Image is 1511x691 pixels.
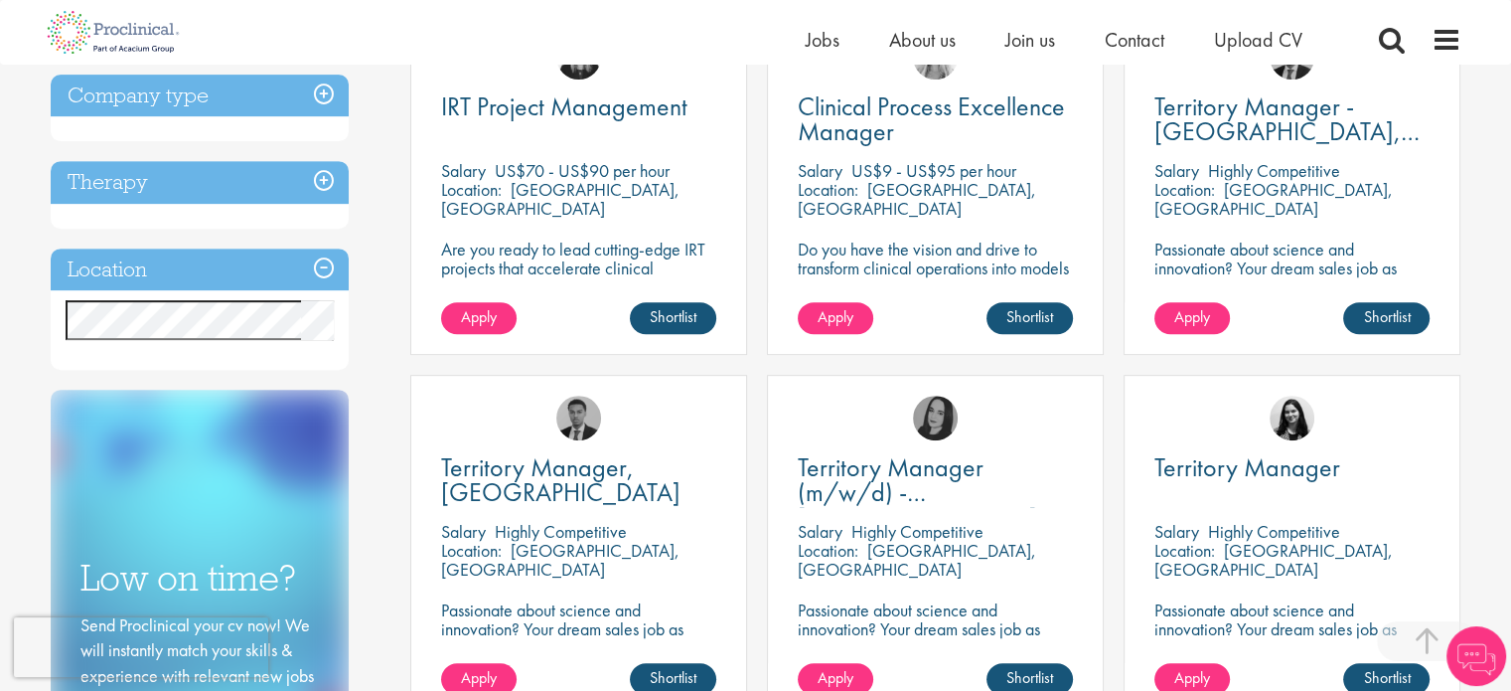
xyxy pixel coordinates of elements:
p: Highly Competitive [1208,520,1340,543]
a: Contact [1105,27,1164,53]
p: [GEOGRAPHIC_DATA], [GEOGRAPHIC_DATA] [798,539,1036,581]
span: Territory Manager [1154,450,1340,484]
h3: Therapy [51,161,349,204]
span: Apply [1174,306,1210,327]
a: Apply [441,302,517,334]
p: [GEOGRAPHIC_DATA], [GEOGRAPHIC_DATA] [441,539,680,581]
span: Territory Manager, [GEOGRAPHIC_DATA] [441,450,680,509]
p: US$9 - US$95 per hour [851,159,1016,182]
span: Location: [798,178,858,201]
a: Territory Manager, [GEOGRAPHIC_DATA] [441,455,716,505]
p: [GEOGRAPHIC_DATA], [GEOGRAPHIC_DATA] [1154,178,1393,220]
span: Location: [1154,178,1215,201]
h3: Company type [51,75,349,117]
a: Clinical Process Excellence Manager [798,94,1073,144]
img: Chatbot [1446,626,1506,686]
span: Salary [798,159,842,182]
span: Apply [461,667,497,688]
span: Apply [818,667,853,688]
p: Passionate about science and innovation? Your dream sales job as Territory Manager awaits! [1154,240,1430,296]
span: Location: [441,178,502,201]
span: Apply [461,306,497,327]
a: About us [889,27,956,53]
p: Do you have the vision and drive to transform clinical operations into models of excellence in a ... [798,240,1073,315]
img: Indre Stankeviciute [1270,396,1314,440]
span: Salary [798,520,842,543]
span: Clinical Process Excellence Manager [798,89,1065,148]
span: Location: [798,539,858,562]
h3: Location [51,249,349,291]
h3: Low on time? [80,559,319,598]
a: Territory Manager (m/w/d) - [GEOGRAPHIC_DATA] [798,455,1073,505]
img: Carl Gbolade [556,396,601,440]
span: IRT Project Management [441,89,687,123]
p: Highly Competitive [1208,159,1340,182]
a: Shortlist [630,302,716,334]
span: Territory Manager (m/w/d) - [GEOGRAPHIC_DATA] [798,450,1037,534]
p: Passionate about science and innovation? Your dream sales job as Territory Manager awaits! [441,601,716,657]
span: Apply [1174,667,1210,688]
span: Location: [1154,539,1215,562]
img: Anna Klemencic [913,396,958,440]
a: IRT Project Management [441,94,716,119]
a: Apply [1154,302,1230,334]
a: Shortlist [986,302,1073,334]
p: US$70 - US$90 per hour [495,159,670,182]
p: [GEOGRAPHIC_DATA], [GEOGRAPHIC_DATA] [441,178,680,220]
p: Highly Competitive [495,520,627,543]
span: Salary [1154,520,1199,543]
p: Passionate about science and innovation? Your dream sales job as Territory Manager awaits! [798,601,1073,657]
span: Salary [1154,159,1199,182]
p: Are you ready to lead cutting-edge IRT projects that accelerate clinical breakthroughs in biotech? [441,240,716,296]
span: Territory Manager - [GEOGRAPHIC_DATA], [GEOGRAPHIC_DATA] [1154,89,1420,173]
a: Shortlist [1343,302,1430,334]
p: [GEOGRAPHIC_DATA], [GEOGRAPHIC_DATA] [798,178,1036,220]
a: Apply [798,302,873,334]
iframe: reCAPTCHA [14,617,268,677]
a: Upload CV [1214,27,1302,53]
a: Territory Manager - [GEOGRAPHIC_DATA], [GEOGRAPHIC_DATA] [1154,94,1430,144]
span: Location: [441,539,502,562]
a: Territory Manager [1154,455,1430,480]
span: Apply [818,306,853,327]
a: Jobs [806,27,839,53]
p: [GEOGRAPHIC_DATA], [GEOGRAPHIC_DATA] [1154,539,1393,581]
p: Highly Competitive [851,520,983,543]
span: Salary [441,520,486,543]
span: Salary [441,159,486,182]
p: Passionate about science and innovation? Your dream sales job as Territory Manager awaits! [1154,601,1430,657]
a: Join us [1005,27,1055,53]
